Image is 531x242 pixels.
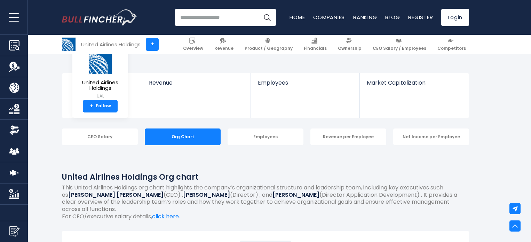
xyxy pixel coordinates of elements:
[335,35,365,54] a: Ownership
[83,100,118,112] a: +Follow
[149,79,244,86] span: Revenue
[338,46,362,51] span: Ownership
[88,51,112,75] img: UAL logo
[245,46,293,51] span: Product / Geography
[78,93,122,99] small: UAL
[152,212,179,220] a: click here
[62,9,137,25] a: Go to homepage
[437,46,466,51] span: Competitors
[78,80,122,91] span: United Airlines Holdings
[180,35,206,54] a: Overview
[228,128,303,145] div: Employees
[62,128,138,145] div: CEO Salary
[304,46,327,51] span: Financials
[241,35,296,54] a: Product / Geography
[81,40,141,48] div: United Airlines Holdings
[367,79,461,86] span: Market Capitalization
[373,46,426,51] span: CEO Salary / Employees
[313,14,345,21] a: Companies
[90,103,93,109] strong: +
[353,14,377,21] a: Ranking
[251,73,359,98] a: Employees
[62,184,469,213] p: This United Airlines Holdings org chart highlights the company’s organizational structure and lea...
[146,38,159,51] a: +
[441,9,469,26] a: Login
[68,191,164,199] b: [PERSON_NAME] [PERSON_NAME]
[393,128,469,145] div: Net Income per Employee
[370,35,429,54] a: CEO Salary / Employees
[301,35,330,54] a: Financials
[9,125,19,135] img: Ownership
[214,46,233,51] span: Revenue
[258,79,352,86] span: Employees
[62,38,76,51] img: UAL logo
[259,9,276,26] button: Search
[78,51,123,100] a: United Airlines Holdings UAL
[434,35,469,54] a: Competitors
[145,128,221,145] div: Org Chart
[408,14,433,21] a: Register
[62,9,137,25] img: Bullfincher logo
[142,73,251,98] a: Revenue
[62,171,469,183] h1: United Airlines Holdings Org chart
[272,191,319,199] b: [PERSON_NAME]
[183,191,230,199] b: [PERSON_NAME]
[62,213,469,220] p: For CEO/executive salary details, .
[385,14,400,21] a: Blog
[211,35,237,54] a: Revenue
[360,73,468,98] a: Market Capitalization
[290,14,305,21] a: Home
[310,128,386,145] div: Revenue per Employee
[183,46,203,51] span: Overview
